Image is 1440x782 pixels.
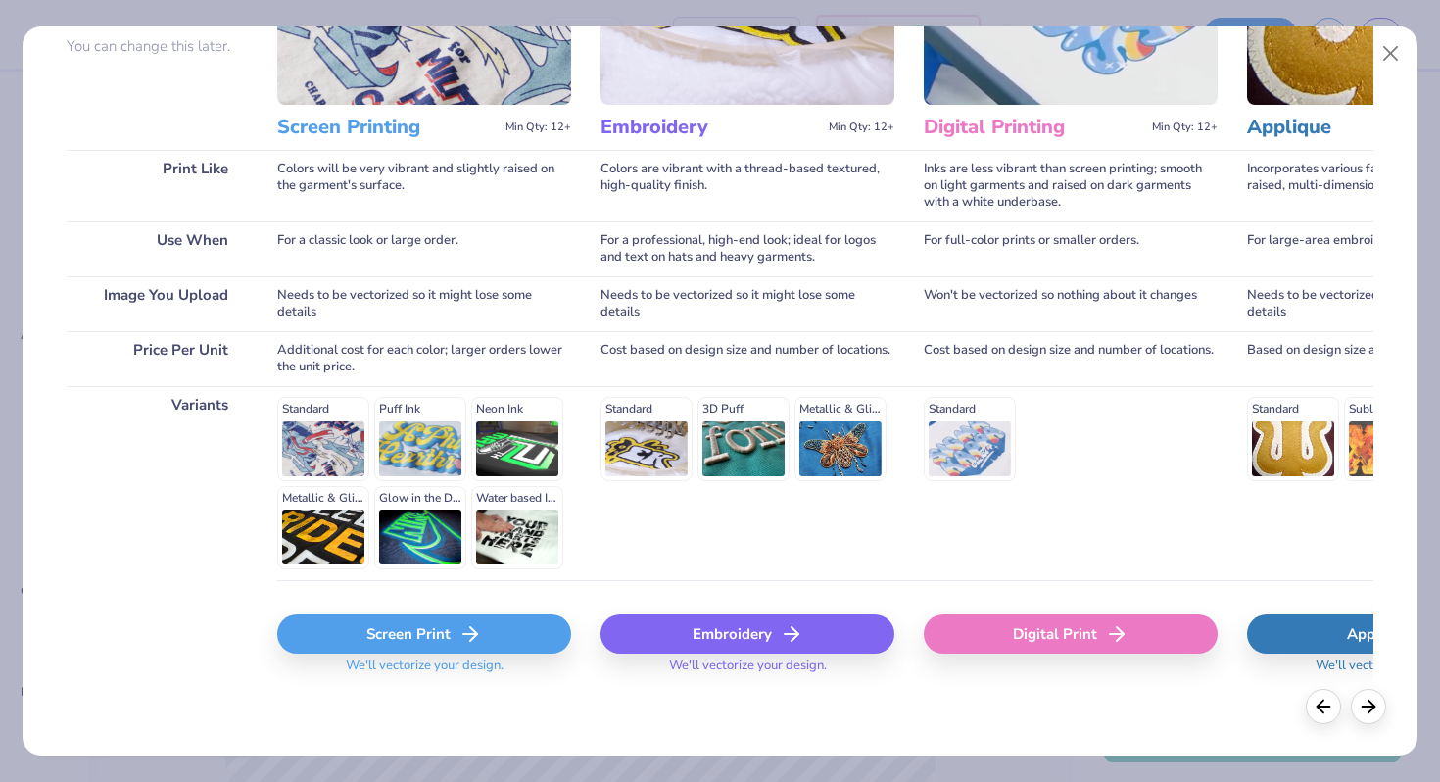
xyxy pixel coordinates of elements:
div: Colors are vibrant with a thread-based textured, high-quality finish. [600,150,894,221]
span: We'll vectorize your design. [338,658,511,686]
h3: Digital Printing [924,115,1144,140]
span: Min Qty: 12+ [505,121,571,134]
div: For a classic look or large order. [277,221,571,276]
div: Needs to be vectorized so it might lose some details [600,276,894,331]
div: Cost based on design size and number of locations. [600,331,894,386]
div: Colors will be very vibrant and slightly raised on the garment's surface. [277,150,571,221]
span: Min Qty: 12+ [829,121,894,134]
div: Price Per Unit [67,331,248,386]
h3: Screen Printing [277,115,498,140]
p: You can change this later. [67,38,248,55]
div: Image You Upload [67,276,248,331]
div: Use When [67,221,248,276]
div: Embroidery [600,614,894,654]
div: Inks are less vibrant than screen printing; smooth on light garments and raised on dark garments ... [924,150,1218,221]
div: Digital Print [924,614,1218,654]
button: Close [1372,35,1410,73]
h3: Embroidery [600,115,821,140]
div: Additional cost for each color; larger orders lower the unit price. [277,331,571,386]
div: Print Like [67,150,248,221]
div: For a professional, high-end look; ideal for logos and text on hats and heavy garments. [600,221,894,276]
div: Won't be vectorized so nothing about it changes [924,276,1218,331]
div: Screen Print [277,614,571,654]
div: Needs to be vectorized so it might lose some details [277,276,571,331]
span: We'll vectorize your design. [661,658,835,686]
div: Cost based on design size and number of locations. [924,331,1218,386]
div: Variants [67,386,248,580]
div: For full-color prints or smaller orders. [924,221,1218,276]
span: Min Qty: 12+ [1152,121,1218,134]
